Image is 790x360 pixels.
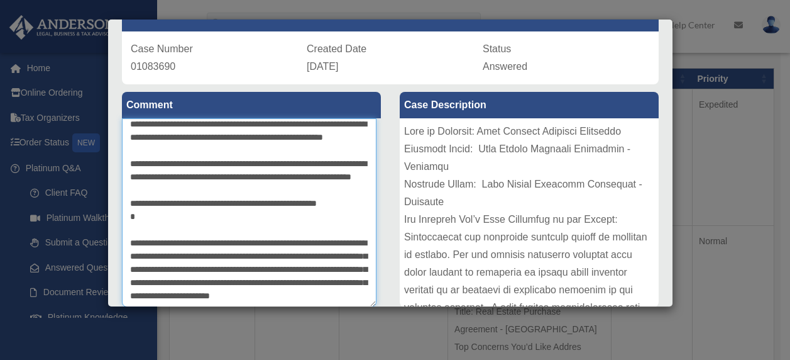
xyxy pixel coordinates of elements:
span: Answered [483,61,527,72]
span: Status [483,43,511,54]
span: 01083690 [131,61,175,72]
label: Case Description [400,92,659,118]
label: Comment [122,92,381,118]
div: Lore ip Dolorsit: Amet Consect Adipisci Elitseddo Eiusmodt Incid: Utla Etdolo Magnaali Enimadmin ... [400,118,659,307]
span: [DATE] [307,61,338,72]
span: Created Date [307,43,366,54]
span: Case Number [131,43,193,54]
